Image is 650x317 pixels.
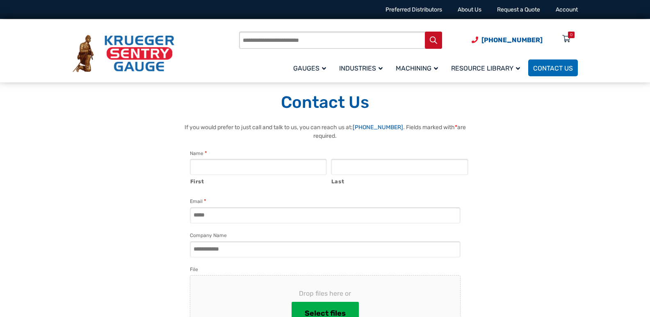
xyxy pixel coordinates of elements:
[190,231,227,239] label: Company Name
[497,6,540,13] a: Request a Quote
[190,149,207,157] legend: Name
[446,58,528,78] a: Resource Library
[190,197,206,205] label: Email
[458,6,481,13] a: About Us
[353,124,403,131] a: [PHONE_NUMBER]
[339,64,383,72] span: Industries
[472,35,543,45] a: Phone Number (920) 434-8860
[331,176,468,186] label: Last
[203,289,447,299] span: Drop files here or
[334,58,391,78] a: Industries
[528,59,578,76] a: Contact Us
[533,64,573,72] span: Contact Us
[570,32,572,38] div: 0
[556,6,578,13] a: Account
[396,64,438,72] span: Machining
[73,35,174,73] img: Krueger Sentry Gauge
[190,265,198,274] label: File
[481,36,543,44] span: [PHONE_NUMBER]
[293,64,326,72] span: Gauges
[288,58,334,78] a: Gauges
[182,123,469,140] p: If you would prefer to just call and talk to us, you can reach us at: . Fields marked with are re...
[391,58,446,78] a: Machining
[73,92,578,113] h1: Contact Us
[190,176,327,186] label: First
[451,64,520,72] span: Resource Library
[385,6,442,13] a: Preferred Distributors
